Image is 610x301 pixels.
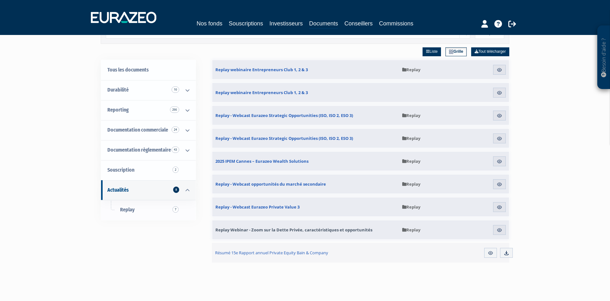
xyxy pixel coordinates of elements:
span: Documentation règlementaire [107,147,171,153]
img: eye.svg [497,136,502,141]
a: Replay webinaire Entrepreneurs Club 1, 2 & 3 [212,83,399,102]
a: Replay webinaire Entrepreneurs Club 1, 2 & 3 [212,60,399,79]
a: Documents [309,19,338,29]
a: Commissions [379,19,413,28]
a: Durabilité 10 [101,80,196,100]
span: Replay [402,158,420,164]
span: 10 [172,86,179,93]
span: Replay - Webcast Eurazeo Strategic Opportunities (ISO, ISO 2, ESO 3) [215,113,353,118]
span: Replay [402,204,420,210]
a: Nos fonds [197,19,222,28]
img: eye.svg [488,250,493,256]
span: Souscription [107,167,134,173]
span: 7 [173,206,179,213]
p: Besoin d'aide ? [600,29,607,86]
img: eye.svg [497,113,502,119]
span: Replay [120,207,135,213]
a: 2025 IPEM Cannes – Eurazeo Wealth Solutions [212,152,399,171]
a: Reporting 266 [101,100,196,120]
img: eye.svg [497,204,502,210]
span: Replay webinaire Entrepreneurs Club 1, 2 & 3 [215,90,308,95]
span: Replay webinaire Entrepreneurs Club 1, 2 & 3 [215,67,308,72]
img: 1732889491-logotype_eurazeo_blanc_rvb.png [91,12,156,23]
a: Replay - Webcast Eurazeo Private Value 3 [212,197,399,216]
a: Documentation règlementaire 43 [101,140,196,160]
a: Souscription2 [101,160,196,180]
span: Reporting [107,107,129,113]
img: eye.svg [497,181,502,187]
a: Grille [445,47,467,56]
a: Replay Webinar - Zoom sur la Dette Privée, caractéristiques et opportunités [212,220,399,239]
span: Replay [402,181,420,187]
span: 2025 IPEM Cannes – Eurazeo Wealth Solutions [215,158,308,164]
span: 266 [170,106,179,113]
img: eye.svg [497,227,502,233]
a: Liste [423,47,441,56]
a: Actualités 8 [101,180,196,200]
span: Replay Webinar - Zoom sur la Dette Privée, caractéristiques et opportunités [215,227,372,233]
span: Résumé 15e Rapport annuel Private Equity Bain & Company [215,250,328,256]
a: Tous les documents [101,60,196,80]
span: Replay - Webcast Eurazeo Strategic Opportunities (ISO, ISO 2, ESO 3) [215,135,353,141]
span: Replay [402,135,420,141]
span: Replay - Webcast Eurazeo Private Value 3 [215,204,300,210]
span: 24 [172,127,179,133]
span: Replay [402,227,420,233]
a: Résumé 15e Rapport annuel Private Equity Bain & Company [212,243,399,263]
img: eye.svg [497,90,502,96]
span: Actualités [107,187,129,193]
a: Replay - Webcast Eurazeo Strategic Opportunities (ISO, ISO 2, ESO 3) [212,129,399,148]
a: Conseillers [344,19,373,28]
span: Replay - Webcast opportunités du marché secondaire [215,181,326,187]
img: eye.svg [497,159,502,164]
span: Replay [402,113,420,118]
span: 2 [173,167,179,173]
a: Replay - Webcast opportunités du marché secondaire [212,174,399,194]
img: grid.svg [449,50,453,54]
a: Souscriptions [229,19,263,28]
span: 8 [173,187,179,193]
span: Documentation commerciale [107,127,168,133]
span: 43 [172,147,179,153]
span: Durabilité [107,87,129,93]
img: eye.svg [497,67,502,73]
a: Tout télécharger [471,47,509,56]
a: Investisseurs [269,19,303,28]
a: Replay7 [101,200,196,220]
span: Replay [402,67,420,72]
a: Replay - Webcast Eurazeo Strategic Opportunities (ISO, ISO 2, ESO 3) [212,106,399,125]
a: Documentation commerciale 24 [101,120,196,140]
img: download.svg [504,250,509,256]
